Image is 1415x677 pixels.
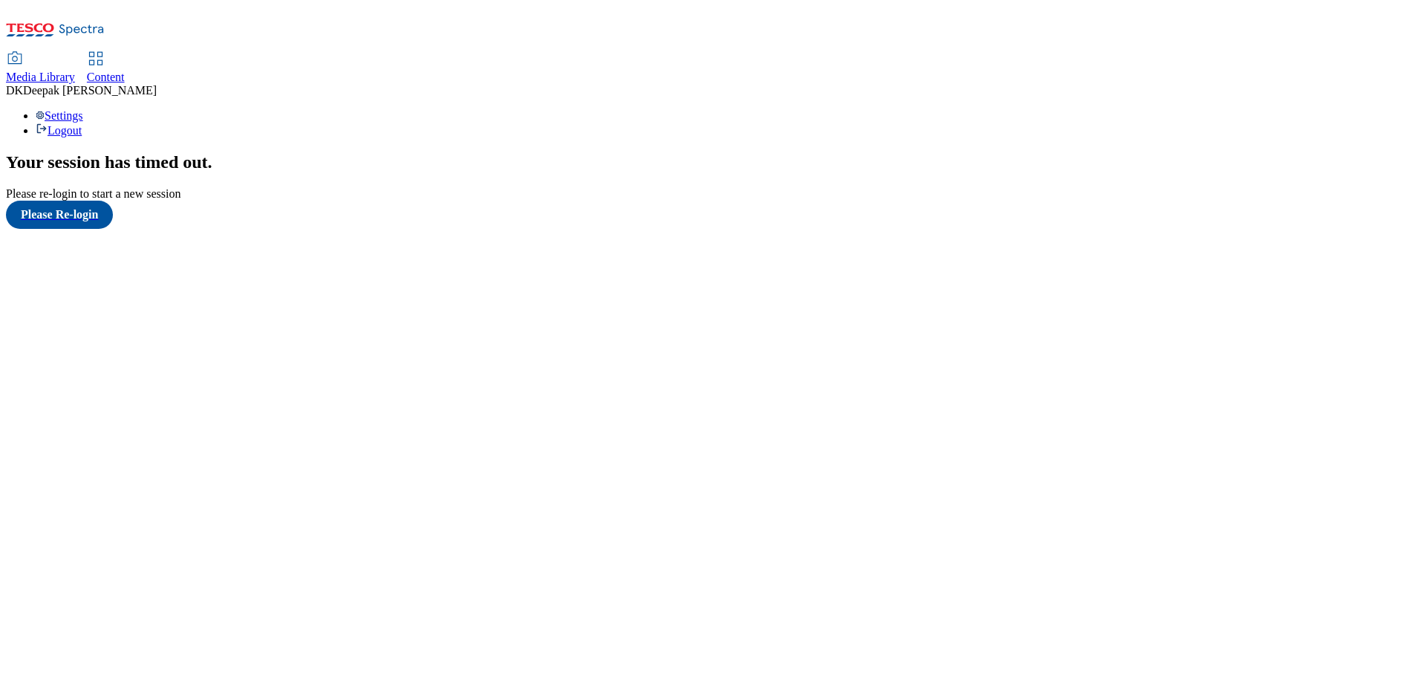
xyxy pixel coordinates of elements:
[208,152,212,172] span: .
[87,53,125,84] a: Content
[36,124,82,137] a: Logout
[6,53,75,84] a: Media Library
[23,84,157,97] span: Deepak [PERSON_NAME]
[6,84,23,97] span: DK
[6,201,113,229] button: Please Re-login
[6,201,1409,229] a: Please Re-login
[6,187,1409,201] div: Please re-login to start a new session
[36,109,83,122] a: Settings
[6,152,1409,172] h2: Your session has timed out
[87,71,125,83] span: Content
[6,71,75,83] span: Media Library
